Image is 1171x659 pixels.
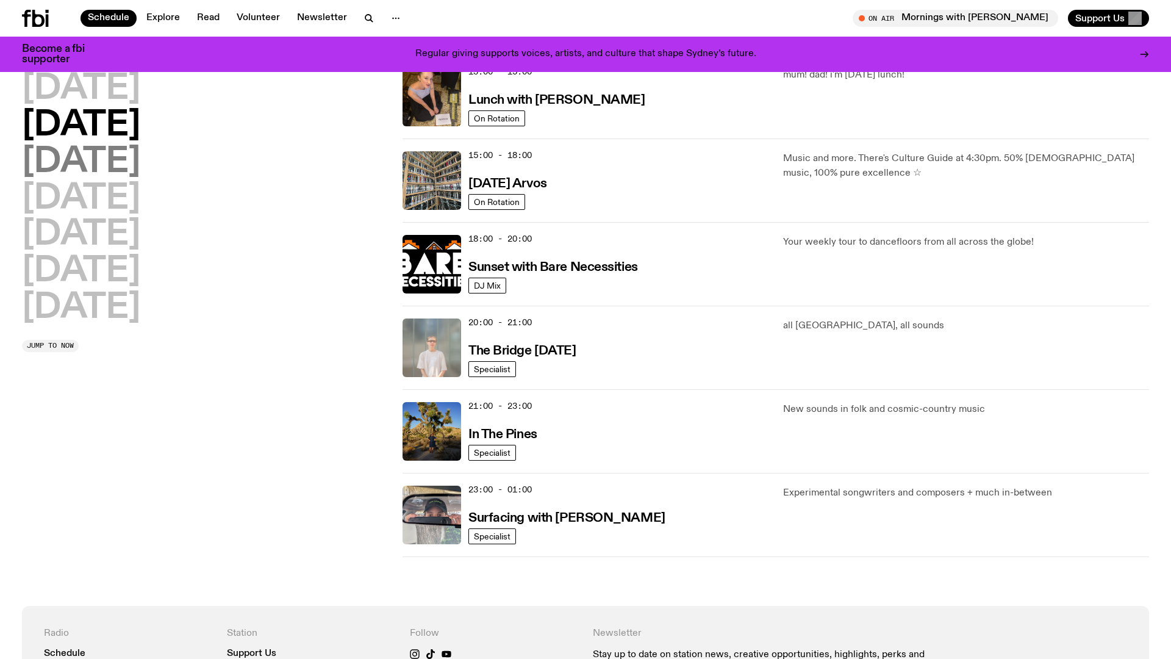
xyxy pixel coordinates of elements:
[403,402,461,461] img: Johanna stands in the middle distance amongst a desert scene with large cacti and trees. She is w...
[468,92,645,107] a: Lunch with [PERSON_NAME]
[1075,13,1125,24] span: Support Us
[468,110,525,126] a: On Rotation
[468,178,547,190] h3: [DATE] Arvos
[468,194,525,210] a: On Rotation
[468,342,576,358] a: The Bridge [DATE]
[227,649,276,658] a: Support Us
[783,402,1149,417] p: New sounds in folk and cosmic-country music
[783,151,1149,181] p: Music and more. There's Culture Guide at 4:30pm. 50% [DEMOGRAPHIC_DATA] music, 100% pure excellen...
[22,291,140,325] button: [DATE]
[468,259,638,274] a: Sunset with Bare Necessities
[229,10,287,27] a: Volunteer
[783,486,1149,500] p: Experimental songwriters and composers + much in-between
[474,197,520,206] span: On Rotation
[22,182,140,216] button: [DATE]
[593,628,944,639] h4: Newsletter
[468,484,532,495] span: 23:00 - 01:00
[22,145,140,179] button: [DATE]
[415,49,756,60] p: Regular giving supports voices, artists, and culture that shape Sydney’s future.
[190,10,227,27] a: Read
[468,175,547,190] a: [DATE] Arvos
[474,531,510,541] span: Specialist
[468,278,506,293] a: DJ Mix
[227,628,395,639] h4: Station
[81,10,137,27] a: Schedule
[783,319,1149,333] p: all [GEOGRAPHIC_DATA], all sounds
[783,68,1149,82] p: mum! dad! i'm [DATE] lunch!
[403,319,461,377] img: Mara stands in front of a frosted glass wall wearing a cream coloured t-shirt and black glasses. ...
[403,68,461,126] img: SLC lunch cover
[468,400,532,412] span: 21:00 - 23:00
[468,149,532,161] span: 15:00 - 18:00
[468,428,537,441] h3: In The Pines
[468,426,537,441] a: In The Pines
[22,109,140,143] button: [DATE]
[468,445,516,461] a: Specialist
[468,317,532,328] span: 20:00 - 21:00
[290,10,354,27] a: Newsletter
[44,628,212,639] h4: Radio
[22,340,79,352] button: Jump to now
[474,448,510,457] span: Specialist
[468,510,665,525] a: Surfacing with [PERSON_NAME]
[468,528,516,544] a: Specialist
[783,235,1149,250] p: Your weekly tour to dancefloors from all across the globe!
[468,233,532,245] span: 18:00 - 20:00
[468,361,516,377] a: Specialist
[22,44,100,65] h3: Become a fbi supporter
[22,218,140,252] button: [DATE]
[474,281,501,290] span: DJ Mix
[27,342,74,349] span: Jump to now
[22,72,140,106] button: [DATE]
[468,94,645,107] h3: Lunch with [PERSON_NAME]
[468,345,576,358] h3: The Bridge [DATE]
[403,235,461,293] img: Bare Necessities
[853,10,1058,27] button: On AirMornings with [PERSON_NAME]
[474,113,520,123] span: On Rotation
[410,628,578,639] h4: Follow
[468,261,638,274] h3: Sunset with Bare Necessities
[468,512,665,525] h3: Surfacing with [PERSON_NAME]
[403,151,461,210] img: A corner shot of the fbi music library
[1068,10,1149,27] button: Support Us
[474,364,510,373] span: Specialist
[22,254,140,289] button: [DATE]
[44,649,85,658] a: Schedule
[139,10,187,27] a: Explore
